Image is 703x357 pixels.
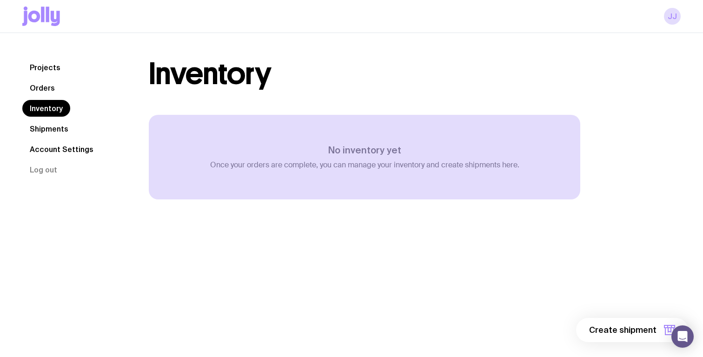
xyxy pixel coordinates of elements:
a: JJ [664,8,681,25]
button: Create shipment [576,318,688,342]
span: Create shipment [589,324,657,336]
a: Account Settings [22,141,101,158]
a: Projects [22,59,68,76]
h1: Inventory [149,59,271,89]
h3: No inventory yet [210,145,519,156]
a: Shipments [22,120,76,137]
div: Open Intercom Messenger [671,325,694,348]
a: Orders [22,79,62,96]
a: Inventory [22,100,70,117]
p: Once your orders are complete, you can manage your inventory and create shipments here. [210,160,519,170]
button: Log out [22,161,65,178]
